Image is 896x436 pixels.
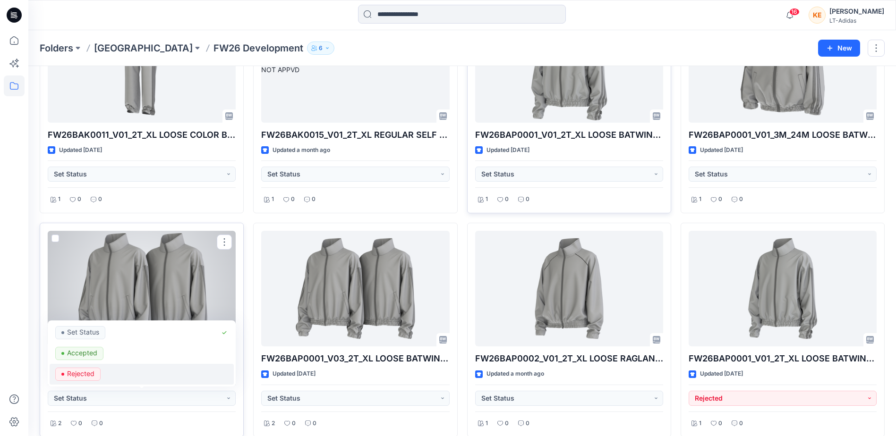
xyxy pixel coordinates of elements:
[78,419,82,428] p: 0
[689,128,877,142] p: FW26BAP0001_V01_3M_24M LOOSE BATWING MOCK NECK JKT NOT APPVD
[94,42,193,55] a: [GEOGRAPHIC_DATA]
[58,419,61,428] p: 2
[261,128,449,142] p: FW26BAK0015_V01_2T_XL REGULAR SELF CUFF JOGGER NOT APPVD
[486,194,488,204] p: 1
[319,43,323,53] p: 6
[486,145,529,155] p: Updated [DATE]
[213,42,303,55] p: FW26 Development
[475,128,663,142] p: FW26BAP0001_V01_2T_XL LOOSE BATWING MOCK NECK JKT NOT APPVD
[486,419,488,428] p: 1
[718,419,722,428] p: 0
[40,42,73,55] a: Folders
[505,419,509,428] p: 0
[718,194,722,204] p: 0
[739,419,743,428] p: 0
[48,231,236,346] a: FW26BAP0001_V02_2T_XL LOOSE BATWING MOCK NECK JKT NOT APPVD
[789,8,800,16] span: 16
[699,194,701,204] p: 1
[58,194,60,204] p: 1
[699,419,701,428] p: 1
[48,128,236,142] p: FW26BAK0011_V01_2T_XL LOOSE COLOR BLOCK WVN PANT NOT APPVD
[273,369,316,379] p: Updated [DATE]
[739,194,743,204] p: 0
[291,194,295,204] p: 0
[700,145,743,155] p: Updated [DATE]
[505,194,509,204] p: 0
[98,194,102,204] p: 0
[313,419,316,428] p: 0
[486,369,544,379] p: Updated a month ago
[818,40,860,57] button: New
[261,352,449,365] p: FW26BAP0001_V03_2T_XL LOOSE BATWING MOCK NECK JKT NOT APPVD
[475,352,663,365] p: FW26BAP0002_V01_2T_XL LOOSE RAGLAN TRICOT JACKET NOT APPVD
[700,369,743,379] p: Updated [DATE]
[67,368,94,380] p: Rejected
[59,145,102,155] p: Updated [DATE]
[526,419,529,428] p: 0
[689,231,877,346] a: FW26BAP0001_V01_2T_XL LOOSE BATWING MOCK NECK JKT NOT APPVD
[77,194,81,204] p: 0
[689,352,877,365] p: FW26BAP0001_V01_2T_XL LOOSE BATWING MOCK NECK JKT NOT APPVD
[292,419,296,428] p: 0
[99,419,103,428] p: 0
[526,194,529,204] p: 0
[272,419,275,428] p: 2
[272,194,274,204] p: 1
[809,7,826,24] div: KE
[829,17,884,24] div: LT-Adidas
[475,231,663,346] a: FW26BAP0002_V01_2T_XL LOOSE RAGLAN TRICOT JACKET NOT APPVD
[67,347,97,359] p: Accepted
[307,42,334,55] button: 6
[273,145,330,155] p: Updated a month ago
[261,231,449,346] a: FW26BAP0001_V03_2T_XL LOOSE BATWING MOCK NECK JKT NOT APPVD
[829,6,884,17] div: [PERSON_NAME]
[312,194,316,204] p: 0
[67,326,99,338] p: Set Status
